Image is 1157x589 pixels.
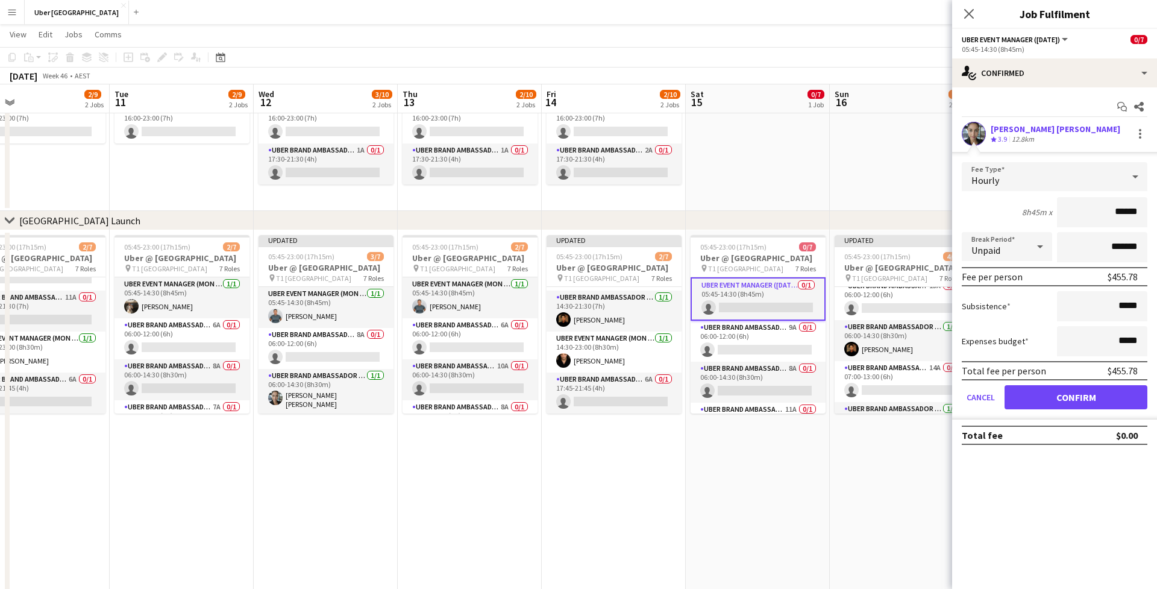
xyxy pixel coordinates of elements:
[403,89,418,99] span: Thu
[547,373,682,414] app-card-role: UBER Brand Ambassador ([PERSON_NAME])6A0/117:45-21:45 (4h)
[367,252,384,261] span: 3/7
[547,89,556,99] span: Fri
[1009,134,1036,145] div: 12.8km
[547,102,682,143] app-card-role: Uber Team Leader (Mon - Fri)3A0/116:00-23:00 (7h)
[962,271,1023,283] div: Fee per person
[372,90,392,99] span: 3/10
[90,27,127,42] a: Comms
[114,318,249,359] app-card-role: UBER Brand Ambassador ([PERSON_NAME])6A0/106:00-12:00 (6h)
[991,124,1120,134] div: [PERSON_NAME] [PERSON_NAME]
[114,102,249,143] app-card-role: Uber Team Leader (Mon - Fri)4A0/116:00-23:00 (7h)
[259,369,394,414] app-card-role: UBER Brand Ambassador ([PERSON_NAME])1/106:00-14:30 (8h30m)[PERSON_NAME] [PERSON_NAME]
[835,235,970,245] div: Updated
[259,262,394,273] h3: Uber @ [GEOGRAPHIC_DATA]
[1108,271,1138,283] div: $455.78
[844,252,911,261] span: 05:45-23:00 (17h15m)
[257,95,274,109] span: 12
[412,242,478,251] span: 05:45-23:00 (17h15m)
[420,264,495,273] span: T1 [GEOGRAPHIC_DATA]
[40,71,70,80] span: Week 46
[113,95,128,109] span: 11
[691,89,704,99] span: Sat
[971,244,1000,256] span: Unpaid
[799,242,816,251] span: 0/7
[403,235,538,414] app-job-card: 05:45-23:00 (17h15m)2/7Uber @ [GEOGRAPHIC_DATA] T1 [GEOGRAPHIC_DATA]7 RolesUBER Event Manager (Mo...
[259,328,394,369] app-card-role: UBER Brand Ambassador ([PERSON_NAME])8A0/106:00-12:00 (6h)
[64,29,83,40] span: Jobs
[259,89,274,99] span: Wed
[835,235,970,414] app-job-card: Updated05:45-23:00 (17h15m)4/7Uber @ [GEOGRAPHIC_DATA] T1 [GEOGRAPHIC_DATA]7 RolesUBER Event Mana...
[95,29,122,40] span: Comms
[545,95,556,109] span: 14
[75,264,96,273] span: 7 Roles
[962,365,1046,377] div: Total fee per person
[556,252,622,261] span: 05:45-23:00 (17h15m)
[835,279,970,320] app-card-role: UBER Brand Ambassador ([DATE])13A0/106:00-12:00 (6h)
[114,400,249,441] app-card-role: UBER Brand Ambassador ([PERSON_NAME])7A0/107:00-13:00 (6h)
[403,277,538,318] app-card-role: UBER Event Manager (Mon - Fri)1/105:45-14:30 (8h45m)[PERSON_NAME]
[651,274,672,283] span: 7 Roles
[835,320,970,361] app-card-role: UBER Brand Ambassador ([DATE])1/106:00-14:30 (8h30m)[PERSON_NAME]
[228,90,245,99] span: 2/9
[835,89,849,99] span: Sun
[833,95,849,109] span: 16
[259,235,394,414] div: Updated05:45-23:00 (17h15m)3/7Uber @ [GEOGRAPHIC_DATA] T1 [GEOGRAPHIC_DATA]7 RolesUBER Event Mana...
[962,45,1147,54] div: 05:45-14:30 (8h45m)
[75,71,90,80] div: AEST
[229,100,248,109] div: 2 Jobs
[19,215,140,227] div: [GEOGRAPHIC_DATA] Launch
[700,242,767,251] span: 05:45-23:00 (17h15m)
[10,70,37,82] div: [DATE]
[114,89,128,99] span: Tue
[1130,35,1147,44] span: 0/7
[691,362,826,403] app-card-role: UBER Brand Ambassador ([DATE])8A0/106:00-14:30 (8h30m)
[962,385,1000,409] button: Cancel
[511,242,528,251] span: 2/7
[948,90,965,99] span: 4/8
[835,361,970,402] app-card-role: UBER Brand Ambassador ([DATE])14A0/107:00-13:00 (6h)
[962,336,1029,347] label: Expenses budget
[259,143,394,184] app-card-role: UBER Brand Ambassador ([PERSON_NAME])1A0/117:30-21:30 (4h)
[943,252,960,261] span: 4/7
[1005,385,1147,409] button: Confirm
[403,359,538,400] app-card-role: UBER Brand Ambassador ([PERSON_NAME])10A0/106:00-14:30 (8h30m)
[114,277,249,318] app-card-role: UBER Event Manager (Mon - Fri)1/105:45-14:30 (8h45m)[PERSON_NAME]
[795,264,816,273] span: 7 Roles
[852,274,927,283] span: T1 [GEOGRAPHIC_DATA]
[363,274,384,283] span: 7 Roles
[114,235,249,414] app-job-card: 05:45-23:00 (17h15m)2/7Uber @ [GEOGRAPHIC_DATA] T1 [GEOGRAPHIC_DATA]7 RolesUBER Event Manager (Mo...
[372,100,392,109] div: 2 Jobs
[962,35,1070,44] button: UBER Event Manager ([DATE])
[507,264,528,273] span: 7 Roles
[952,58,1157,87] div: Confirmed
[79,242,96,251] span: 2/7
[691,235,826,414] app-job-card: 05:45-23:00 (17h15m)0/7Uber @ [GEOGRAPHIC_DATA] T1 [GEOGRAPHIC_DATA]7 RolesUBER Event Manager ([D...
[547,235,682,414] app-job-card: Updated05:45-23:00 (17h15m)2/7Uber @ [GEOGRAPHIC_DATA] T1 [GEOGRAPHIC_DATA]7 Roles UBER Brand Amb...
[60,27,87,42] a: Jobs
[971,174,999,186] span: Hourly
[34,27,57,42] a: Edit
[268,252,334,261] span: 05:45-23:00 (17h15m)
[132,264,207,273] span: T1 [GEOGRAPHIC_DATA]
[939,274,960,283] span: 7 Roles
[25,1,129,24] button: Uber [GEOGRAPHIC_DATA]
[691,253,826,263] h3: Uber @ [GEOGRAPHIC_DATA]
[962,429,1003,441] div: Total fee
[708,264,783,273] span: T1 [GEOGRAPHIC_DATA]
[949,100,968,109] div: 2 Jobs
[952,6,1157,22] h3: Job Fulfilment
[547,262,682,273] h3: Uber @ [GEOGRAPHIC_DATA]
[962,301,1011,312] label: Subsistence
[276,274,351,283] span: T1 [GEOGRAPHIC_DATA]
[114,253,249,263] h3: Uber @ [GEOGRAPHIC_DATA]
[516,90,536,99] span: 2/10
[114,359,249,400] app-card-role: UBER Brand Ambassador ([PERSON_NAME])8A0/106:00-14:30 (8h30m)
[547,291,682,332] app-card-role: UBER Brand Ambassador ([PERSON_NAME])1/114:30-21:30 (7h)[PERSON_NAME]
[547,143,682,184] app-card-role: UBER Brand Ambassador ([PERSON_NAME])2A0/117:30-21:30 (4h)
[1022,207,1052,218] div: 8h45m x
[835,262,970,273] h3: Uber @ [GEOGRAPHIC_DATA]
[691,277,826,321] app-card-role: UBER Event Manager ([DATE])0/105:45-14:30 (8h45m)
